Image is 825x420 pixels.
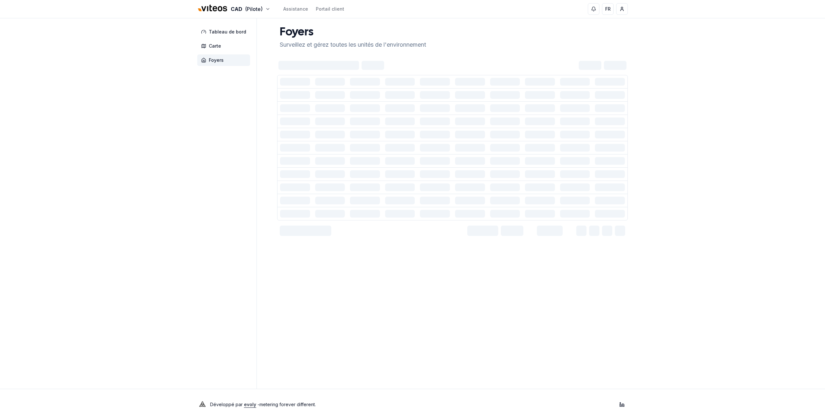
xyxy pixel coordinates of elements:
[209,29,246,35] span: Tableau de bord
[209,43,221,49] span: Carte
[245,5,263,13] span: (Pilote)
[210,400,316,409] p: Développé par - metering forever different .
[602,3,614,15] button: FR
[197,1,228,16] img: Viteos - CAD Logo
[197,26,253,38] a: Tableau de bord
[280,26,426,39] h1: Foyers
[197,40,253,52] a: Carte
[283,6,308,12] a: Assistance
[197,54,253,66] a: Foyers
[244,402,256,407] a: evoly
[231,5,242,13] span: CAD
[605,6,611,12] span: FR
[197,399,208,410] img: Evoly Logo
[197,2,270,16] button: CAD(Pilote)
[280,40,426,49] p: Surveillez et gérez toutes les unités de l'environnement
[209,57,224,63] span: Foyers
[316,6,344,12] a: Portail client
